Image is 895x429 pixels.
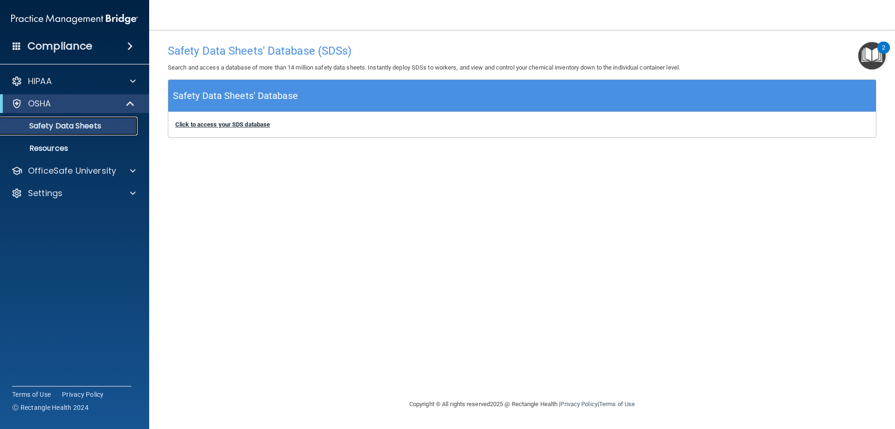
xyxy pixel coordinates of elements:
[12,403,89,412] span: Ⓒ Rectangle Health 2024
[173,88,298,104] h5: Safety Data Sheets' Database
[28,188,62,199] p: Settings
[6,144,133,153] p: Resources
[28,98,51,109] p: OSHA
[11,98,135,109] a: OSHA
[882,48,885,60] div: 2
[28,40,92,53] h4: Compliance
[858,42,886,70] button: Open Resource Center, 2 new notifications
[168,62,876,73] p: Search and access a database of more than 14 million safety data sheets. Instantly deploy SDSs to...
[734,363,884,400] iframe: Drift Widget Chat Controller
[560,401,597,408] a: Privacy Policy
[599,401,635,408] a: Terms of Use
[11,188,136,199] a: Settings
[28,76,52,87] p: HIPAA
[175,121,270,128] a: Click to access your SDS database
[11,76,136,87] a: HIPAA
[168,45,876,57] h4: Safety Data Sheets' Database (SDSs)
[6,121,133,131] p: Safety Data Sheets
[11,10,138,28] img: PMB logo
[352,389,692,419] div: Copyright © All rights reserved 2025 @ Rectangle Health | |
[62,390,104,399] a: Privacy Policy
[28,165,116,176] p: OfficeSafe University
[11,165,136,176] a: OfficeSafe University
[12,390,51,399] a: Terms of Use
